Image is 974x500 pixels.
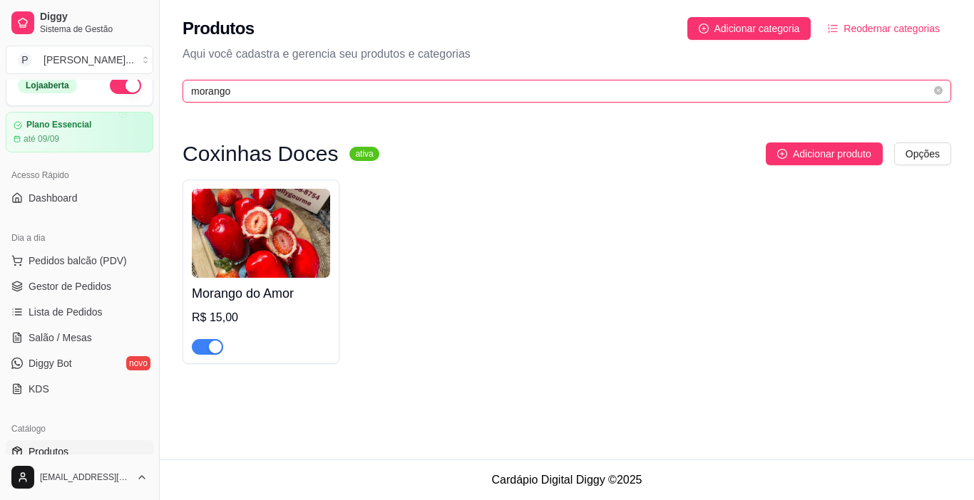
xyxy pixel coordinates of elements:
span: plus-circle [777,149,787,159]
div: Dia a dia [6,226,153,249]
div: [PERSON_NAME] ... [43,53,134,67]
a: Diggy Botnovo [6,352,153,375]
a: Produtos [6,440,153,463]
article: até 09/09 [24,133,59,145]
h2: Produtos [183,17,255,40]
button: Adicionar produto [766,142,883,165]
span: Salão / Mesas [29,330,92,345]
div: R$ 15,00 [192,309,330,326]
input: Buscar por nome ou código do produto [191,83,931,99]
span: Adicionar produto [793,146,871,162]
button: Select a team [6,46,153,74]
span: close-circle [934,86,943,95]
span: plus-circle [699,24,709,33]
article: Plano Essencial [26,120,91,130]
p: Aqui você cadastra e gerencia seu produtos e categorias [183,46,951,63]
button: [EMAIL_ADDRESS][DOMAIN_NAME] [6,460,153,494]
span: Reodernar categorias [844,21,940,36]
a: DiggySistema de Gestão [6,6,153,40]
button: Opções [894,142,951,165]
span: ordered-list [828,24,838,33]
a: Lista de Pedidos [6,301,153,323]
span: [EMAIL_ADDRESS][DOMAIN_NAME] [40,472,130,483]
span: KDS [29,382,49,396]
span: Adicionar categoria [714,21,800,36]
a: Dashboard [6,187,153,209]
span: Opções [906,146,940,162]
span: Lista de Pedidos [29,305,103,319]
button: Alterar Status [110,77,141,94]
sup: ativa [349,147,379,161]
span: Sistema de Gestão [40,24,148,35]
div: Acesso Rápido [6,164,153,187]
h4: Morango do Amor [192,283,330,303]
a: KDS [6,377,153,400]
span: P [18,53,32,67]
span: Gestor de Pedidos [29,279,111,293]
img: product-image [192,189,330,278]
span: Diggy [40,11,148,24]
div: Loja aberta [18,78,77,93]
a: Plano Essencialaté 09/09 [6,112,153,152]
button: Adicionar categoria [687,17,811,40]
a: Gestor de Pedidos [6,275,153,298]
button: Pedidos balcão (PDV) [6,249,153,272]
span: close-circle [934,85,943,98]
span: Pedidos balcão (PDV) [29,254,127,268]
span: Diggy Bot [29,356,72,370]
span: Produtos [29,444,68,459]
h3: Coxinhas Doces [183,145,338,162]
div: Catálogo [6,417,153,440]
a: Salão / Mesas [6,326,153,349]
span: Dashboard [29,191,78,205]
footer: Cardápio Digital Diggy © 2025 [160,459,974,500]
button: Reodernar categorias [816,17,951,40]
